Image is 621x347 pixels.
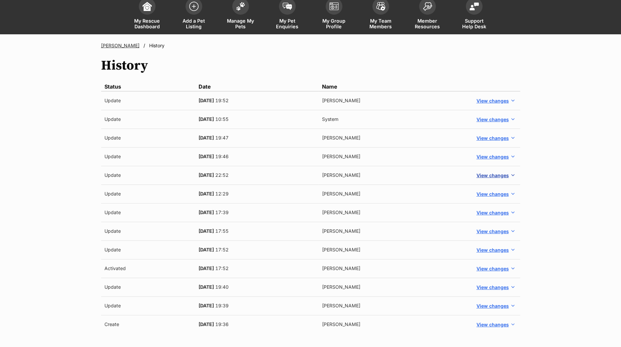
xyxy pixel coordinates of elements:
span: 17:55 [215,228,229,234]
td: [PERSON_NAME] [319,184,470,203]
span: 12:29 [215,191,229,196]
td: [PERSON_NAME] [319,240,470,259]
button: View changes [474,133,517,143]
button: View changes [474,96,517,106]
button: View changes [474,245,517,255]
span: Support Help Desk [459,18,489,29]
a: [PERSON_NAME] [101,43,139,48]
td: Name [319,82,470,91]
td: Update [101,296,196,315]
span: 19:40 [215,284,229,290]
span: Member Resources [412,18,442,29]
span: [DATE] [199,154,214,159]
span: View changes [477,321,509,328]
span: [DATE] [199,321,214,327]
button: View changes [474,301,517,311]
span: 19:46 [215,154,229,159]
span: Add a Pet Listing [179,18,209,29]
td: [PERSON_NAME] [319,91,470,110]
span: [DATE] [199,284,214,290]
span: [DATE] [199,135,214,141]
td: Update [101,110,196,129]
td: Update [101,203,196,222]
button: View changes [474,320,517,329]
img: add-pet-listing-icon-0afa8454b4691262ce3f59096e99ab1cd57d4a30225e0717b998d2c9b9846f56.svg [189,2,199,11]
button: View changes [474,115,517,124]
span: [DATE] [199,209,214,215]
td: [PERSON_NAME] [319,166,470,184]
img: team-members-icon-5396bd8760b3fe7c0b43da4ab00e1e3bb1a5d9ba89233759b79545d2d3fc5d0d.svg [376,2,385,11]
span: [DATE] [199,191,214,196]
span: View changes [477,209,509,216]
td: [PERSON_NAME] [319,147,470,166]
td: [PERSON_NAME] [319,296,470,315]
span: 19:39 [215,303,229,308]
span: View changes [477,172,509,179]
span: [DATE] [199,303,214,308]
td: [PERSON_NAME] [319,278,470,296]
span: [DATE] [199,228,214,234]
td: Update [101,222,196,240]
button: View changes [474,152,517,162]
span: 19:36 [215,321,229,327]
span: My Group Profile [319,18,349,29]
td: Date [195,82,319,91]
td: Update [101,91,196,110]
span: 17:39 [215,209,229,215]
button: View changes [474,226,517,236]
span: View changes [477,265,509,272]
td: Update [101,240,196,259]
span: 17:52 [215,265,229,271]
span: My Team Members [366,18,396,29]
button: View changes [474,264,517,273]
nav: Breadcrumbs [101,42,520,49]
span: View changes [477,97,509,104]
button: View changes [474,208,517,217]
td: Update [101,278,196,296]
img: member-resources-icon-8e73f808a243e03378d46382f2149f9095a855e16c252ad45f914b54edf8863c.svg [423,2,432,11]
span: [DATE] [199,116,214,122]
span: View changes [477,135,509,142]
span: [DATE] [199,265,214,271]
span: 22:52 [215,172,229,178]
td: Update [101,166,196,184]
span: Manage My Pets [226,18,256,29]
td: Update [101,147,196,166]
td: [PERSON_NAME] [319,129,470,147]
td: [PERSON_NAME] [319,203,470,222]
span: View changes [477,153,509,160]
td: [PERSON_NAME] [319,315,470,334]
span: View changes [477,190,509,197]
span: View changes [477,246,509,253]
span: View changes [477,228,509,235]
td: [PERSON_NAME] [319,259,470,278]
span: History [149,43,165,48]
span: My Pet Enquiries [272,18,302,29]
td: System [319,110,470,129]
img: group-profile-icon-3fa3cf56718a62981997c0bc7e787c4b2cf8bcc04b72c1350f741eb67cf2f40e.svg [329,2,339,10]
span: View changes [477,116,509,123]
h1: History [101,58,520,73]
td: [PERSON_NAME] [319,222,470,240]
span: View changes [477,302,509,309]
span: [DATE] [199,247,214,252]
span: [DATE] [199,172,214,178]
td: Create [101,315,196,334]
button: View changes [474,189,517,199]
button: View changes [474,282,517,292]
span: View changes [477,284,509,291]
img: help-desk-icon-fdf02630f3aa405de69fd3d07c3f3aa587a6932b1a1747fa1d2bba05be0121f9.svg [470,2,479,10]
img: manage-my-pets-icon-02211641906a0b7f246fdf0571729dbe1e7629f14944591b6c1af311fb30b64b.svg [236,2,245,11]
span: My Rescue Dashboard [132,18,162,29]
td: Status [101,82,196,91]
span: / [143,42,145,49]
td: Activated [101,259,196,278]
img: pet-enquiries-icon-7e3ad2cf08bfb03b45e93fb7055b45f3efa6380592205ae92323e6603595dc1f.svg [283,3,292,10]
td: Update [101,184,196,203]
span: 17:52 [215,247,229,252]
span: 19:52 [215,98,229,103]
img: dashboard-icon-eb2f2d2d3e046f16d808141f083e7271f6b2e854fb5c12c21221c1fb7104beca.svg [142,2,152,11]
span: 10:55 [215,116,229,122]
td: Update [101,129,196,147]
span: [DATE] [199,98,214,103]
